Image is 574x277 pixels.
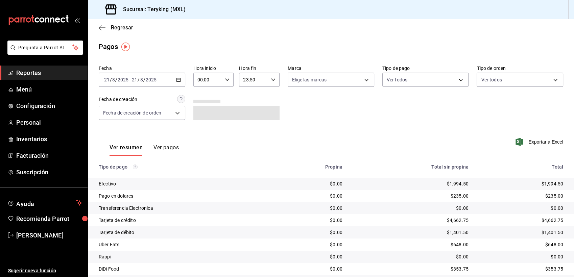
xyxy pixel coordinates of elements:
[99,180,268,187] div: Efectivo
[5,49,83,56] a: Pregunta a Parrot AI
[138,77,140,82] span: /
[353,217,469,224] div: $4,662.75
[112,77,115,82] input: --
[99,96,137,103] div: Fecha de creación
[382,66,469,71] label: Tipo de pago
[479,253,563,260] div: $0.00
[16,214,82,223] span: Recomienda Parrot
[353,193,469,199] div: $235.00
[104,77,110,82] input: --
[479,266,563,272] div: $353.75
[353,164,469,170] div: Total sin propina
[121,43,130,51] img: Tooltip marker
[353,241,469,248] div: $648.00
[99,42,118,52] div: Pagos
[353,205,469,211] div: $0.00
[16,85,82,94] span: Menú
[353,229,469,236] div: $1,401.50
[517,138,563,146] button: Exportar a Excel
[103,109,161,116] span: Fecha de creación de orden
[479,193,563,199] div: $235.00
[74,18,80,23] button: open_drawer_menu
[16,118,82,127] span: Personal
[110,144,179,156] div: navigation tabs
[99,266,268,272] div: DiDi Food
[479,241,563,248] div: $648.00
[279,164,342,170] div: Propina
[387,76,407,83] span: Ver todos
[279,229,342,236] div: $0.00
[479,180,563,187] div: $1,994.50
[140,77,143,82] input: --
[279,217,342,224] div: $0.00
[353,180,469,187] div: $1,994.50
[292,76,327,83] span: Elige las marcas
[353,266,469,272] div: $353.75
[16,168,82,177] span: Suscripción
[479,217,563,224] div: $4,662.75
[143,77,145,82] span: /
[477,66,563,71] label: Tipo de orden
[279,266,342,272] div: $0.00
[7,41,83,55] button: Pregunta a Parrot AI
[193,66,234,71] label: Hora inicio
[99,66,185,71] label: Fecha
[288,66,374,71] label: Marca
[16,151,82,160] span: Facturación
[99,193,268,199] div: Pago en dolares
[99,241,268,248] div: Uber Eats
[145,77,157,82] input: ----
[239,66,280,71] label: Hora fin
[99,253,268,260] div: Rappi
[16,199,73,207] span: Ayuda
[481,76,502,83] span: Ver todos
[99,24,133,31] button: Regresar
[8,267,82,274] span: Sugerir nueva función
[279,193,342,199] div: $0.00
[16,101,82,110] span: Configuración
[115,77,117,82] span: /
[479,205,563,211] div: $0.00
[279,253,342,260] div: $0.00
[279,205,342,211] div: $0.00
[131,77,138,82] input: --
[117,77,129,82] input: ----
[110,77,112,82] span: /
[279,180,342,187] div: $0.00
[353,253,469,260] div: $0.00
[479,229,563,236] div: $1,401.50
[99,205,268,211] div: Transferencia Electronica
[153,144,179,156] button: Ver pagos
[129,77,131,82] span: -
[99,164,268,170] div: Tipo de pago
[99,229,268,236] div: Tarjeta de débito
[133,165,138,169] svg: Los pagos realizados con Pay y otras terminales son montos brutos.
[118,5,186,14] h3: Sucursal: Teryking (MXL)
[110,144,143,156] button: Ver resumen
[16,68,82,77] span: Reportes
[16,231,82,240] span: [PERSON_NAME]
[479,164,563,170] div: Total
[111,24,133,31] span: Regresar
[16,134,82,144] span: Inventarios
[279,241,342,248] div: $0.00
[99,217,268,224] div: Tarjeta de crédito
[18,44,73,51] span: Pregunta a Parrot AI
